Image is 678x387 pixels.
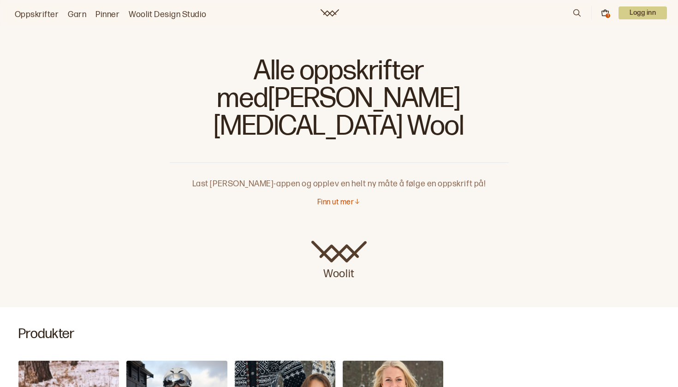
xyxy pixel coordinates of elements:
[601,9,609,17] button: 1
[619,6,667,19] button: User dropdown
[311,263,367,281] p: Woolit
[311,241,367,281] a: Woolit
[317,198,354,208] p: Finn ut mer
[170,55,509,148] h1: Alle oppskrifter med [PERSON_NAME] [MEDICAL_DATA] Wool
[15,8,59,21] a: Oppskrifter
[317,198,361,208] button: Finn ut mer
[321,9,339,17] a: Woolit
[619,6,667,19] p: Logg inn
[170,163,509,191] p: Last [PERSON_NAME]-appen og opplev en helt ny måte å følge en oppskrift på!
[129,8,207,21] a: Woolit Design Studio
[95,8,119,21] a: Pinner
[68,8,86,21] a: Garn
[606,13,610,18] div: 1
[311,241,367,263] img: Woolit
